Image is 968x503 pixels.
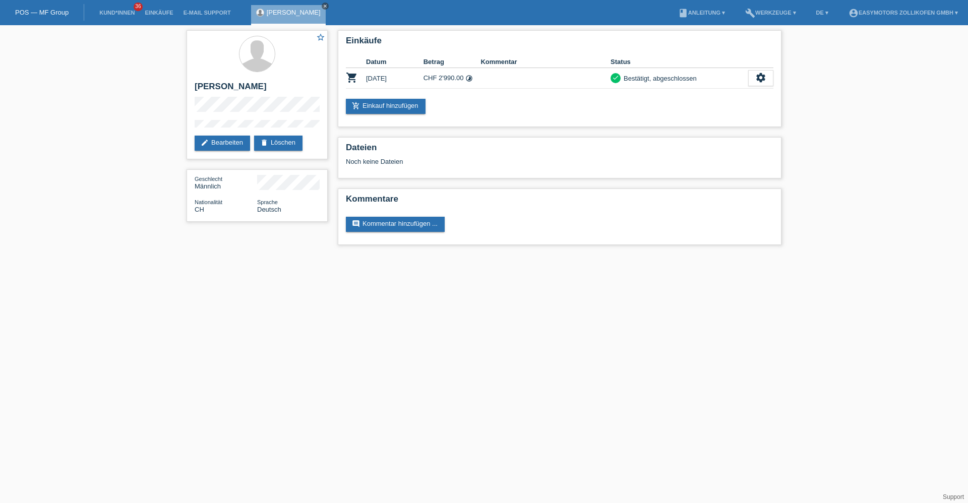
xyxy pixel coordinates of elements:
[943,493,964,500] a: Support
[178,10,236,16] a: E-Mail Support
[15,9,69,16] a: POS — MF Group
[323,4,328,9] i: close
[745,8,755,18] i: build
[346,158,654,165] div: Noch keine Dateien
[267,9,321,16] a: [PERSON_NAME]
[480,56,611,68] th: Kommentar
[201,139,209,147] i: edit
[611,56,748,68] th: Status
[352,102,360,110] i: add_shopping_cart
[195,176,222,182] span: Geschlecht
[140,10,178,16] a: Einkäufe
[195,206,204,213] span: Schweiz
[254,136,302,151] a: deleteLöschen
[257,199,278,205] span: Sprache
[755,72,766,83] i: settings
[195,136,250,151] a: editBearbeiten
[346,194,773,209] h2: Kommentare
[621,73,697,84] div: Bestätigt, abgeschlossen
[740,10,801,16] a: buildWerkzeuge ▾
[843,10,963,16] a: account_circleEasymotors Zollikofen GmbH ▾
[316,33,325,43] a: star_border
[195,82,320,97] h2: [PERSON_NAME]
[423,56,481,68] th: Betrag
[346,36,773,51] h2: Einkäufe
[94,10,140,16] a: Kund*innen
[612,74,619,81] i: check
[346,217,445,232] a: commentKommentar hinzufügen ...
[366,56,423,68] th: Datum
[465,75,473,82] i: Fixe Raten (24 Raten)
[257,206,281,213] span: Deutsch
[195,175,257,190] div: Männlich
[811,10,833,16] a: DE ▾
[352,220,360,228] i: comment
[346,143,773,158] h2: Dateien
[316,33,325,42] i: star_border
[260,139,268,147] i: delete
[195,199,222,205] span: Nationalität
[423,68,481,89] td: CHF 2'990.00
[346,99,426,114] a: add_shopping_cartEinkauf hinzufügen
[673,10,730,16] a: bookAnleitung ▾
[678,8,688,18] i: book
[849,8,859,18] i: account_circle
[346,72,358,84] i: POSP00027060
[322,3,329,10] a: close
[134,3,143,11] span: 36
[366,68,423,89] td: [DATE]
